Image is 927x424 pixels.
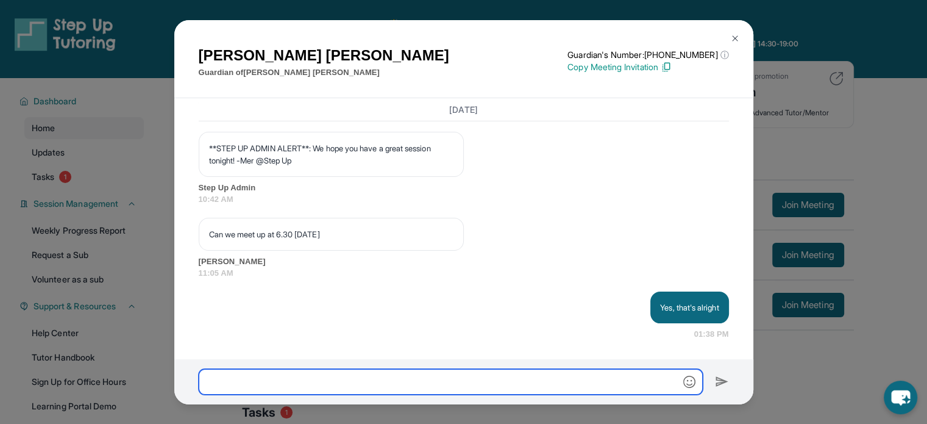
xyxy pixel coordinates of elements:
[199,103,729,115] h3: [DATE]
[199,193,729,206] span: 10:42 AM
[715,375,729,389] img: Send icon
[199,45,449,66] h1: [PERSON_NAME] [PERSON_NAME]
[567,49,728,61] p: Guardian's Number: [PHONE_NUMBER]
[683,376,695,388] img: Emoji
[884,381,917,414] button: chat-button
[730,34,740,43] img: Close Icon
[660,301,719,314] p: Yes, that's alright
[567,61,728,73] p: Copy Meeting Invitation
[199,256,729,268] span: [PERSON_NAME]
[209,228,453,240] p: Can we meet up at 6.30 [DATE]
[199,182,729,194] span: Step Up Admin
[661,62,672,73] img: Copy Icon
[209,142,453,167] p: **STEP UP ADMIN ALERT**: We hope you have a great session tonight! -Mer @Step Up
[199,267,729,279] span: 11:05 AM
[720,49,728,61] span: ⓘ
[199,66,449,79] p: Guardian of [PERSON_NAME] [PERSON_NAME]
[694,328,729,340] span: 01:38 PM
